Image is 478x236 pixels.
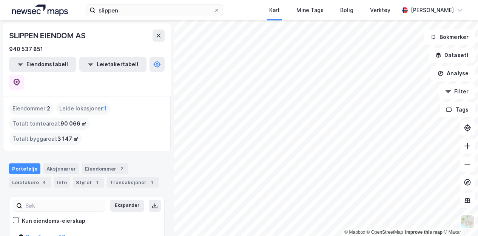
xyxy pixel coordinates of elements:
[9,163,40,174] div: Portefølje
[22,200,105,211] input: Søk
[296,6,324,15] div: Mine Tags
[57,134,79,143] span: 3 147 ㎡
[429,48,475,63] button: Datasett
[344,230,365,235] a: Mapbox
[367,230,403,235] a: OpenStreetMap
[96,5,214,16] input: Søk på adresse, matrikkel, gårdeiere, leietakere eller personer
[9,133,82,145] div: Totalt byggareal :
[440,200,478,236] iframe: Chat Widget
[269,6,280,15] div: Kart
[411,6,454,15] div: [PERSON_NAME]
[12,5,68,16] img: logo.a4113a55bc3d86da70a041830d287a7e.svg
[54,177,70,188] div: Info
[340,6,353,15] div: Bolig
[118,165,125,172] div: 2
[82,163,128,174] div: Eiendommer
[9,29,87,42] div: SLIPPEN EIENDOM AS
[40,179,48,186] div: 4
[22,216,85,225] div: Kun eiendoms-eierskap
[79,57,146,72] button: Leietakertabell
[405,230,443,235] a: Improve this map
[424,29,475,45] button: Bokmerker
[370,6,390,15] div: Verktøy
[60,119,87,128] span: 90 066 ㎡
[56,102,110,115] div: Leide lokasjoner :
[440,102,475,117] button: Tags
[9,102,53,115] div: Eiendommer :
[440,200,478,236] div: Kontrollprogram for chat
[431,66,475,81] button: Analyse
[9,57,76,72] button: Eiendomstabell
[9,118,90,130] div: Totalt tomteareal :
[43,163,79,174] div: Aksjonærer
[73,177,104,188] div: Styret
[9,45,43,54] div: 940 537 851
[47,104,50,113] span: 2
[148,179,156,186] div: 1
[9,177,51,188] div: Leietakere
[110,200,144,212] button: Ekspander
[107,177,159,188] div: Transaksjoner
[104,104,107,113] span: 1
[439,84,475,99] button: Filter
[93,179,101,186] div: 1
